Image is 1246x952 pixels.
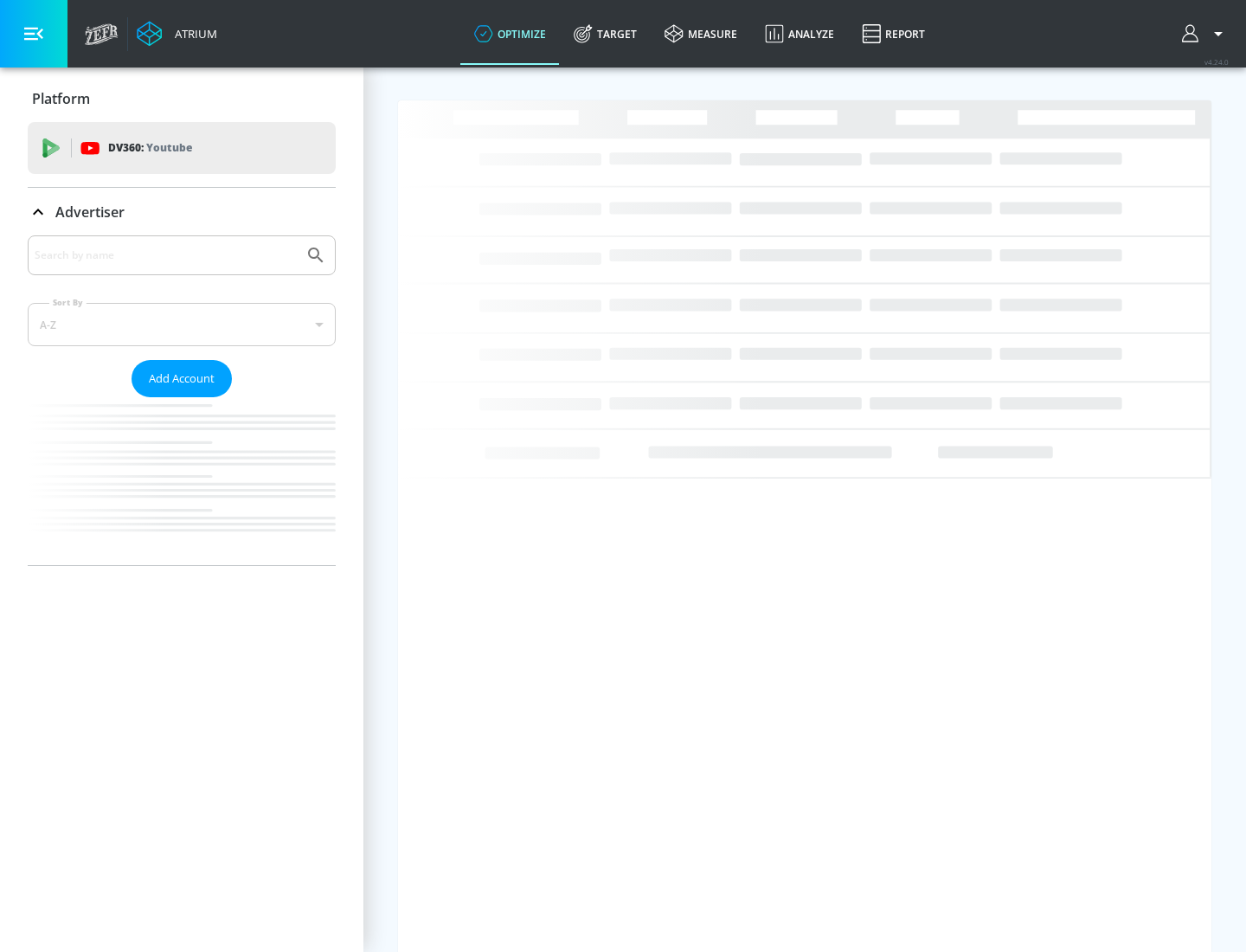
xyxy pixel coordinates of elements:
[28,303,336,346] div: A-Z
[460,3,560,65] a: optimize
[168,26,217,42] div: Atrium
[1204,57,1229,67] span: v 4.24.0
[108,138,192,158] p: DV360:
[28,74,336,123] div: Platform
[848,3,939,65] a: Report
[560,3,651,65] a: Target
[55,203,125,222] p: Advertiser
[651,3,751,65] a: measure
[28,122,336,174] div: DV360: Youtube
[28,188,336,236] div: Advertiser
[28,235,336,565] div: Advertiser
[751,3,848,65] a: Analyze
[146,138,192,157] p: Youtube
[28,397,336,565] nav: list of Advertiser
[35,244,297,267] input: Search by name
[149,369,215,389] span: Add Account
[32,89,90,108] p: Platform
[137,21,217,47] a: Atrium
[49,297,87,308] label: Sort By
[132,360,232,397] button: Add Account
